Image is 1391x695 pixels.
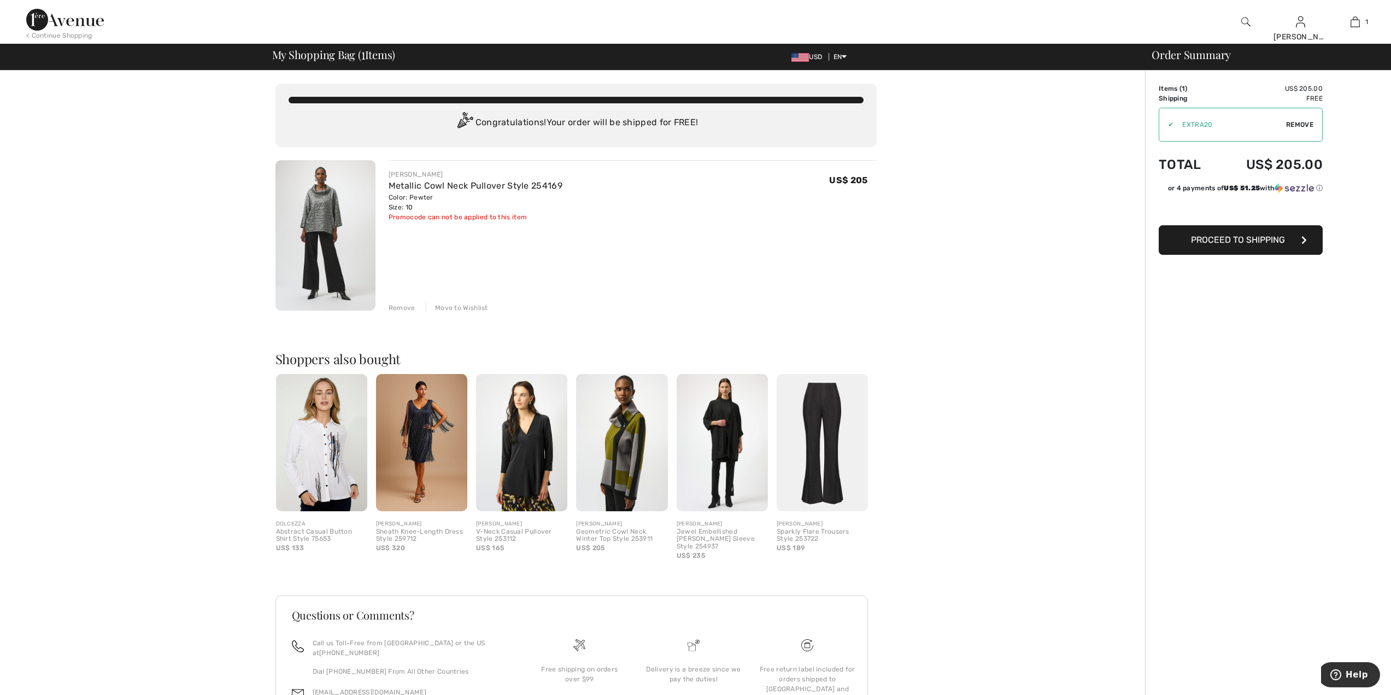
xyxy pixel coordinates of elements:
h2: Shoppers also bought [275,352,877,365]
img: Metallic Cowl Neck Pullover Style 254169 [275,160,375,311]
td: US$ 205.00 [1217,146,1323,183]
span: US$ 320 [376,544,405,552]
div: or 4 payments of with [1168,183,1323,193]
div: Color: Pewter Size: 10 [389,192,562,212]
div: [PERSON_NAME] [777,520,868,528]
img: Jewel Embellished Kimono Sleeve Style 254937 [677,374,768,511]
div: [PERSON_NAME] [1273,31,1327,43]
span: Remove [1286,120,1313,130]
a: 1 [1328,15,1382,28]
span: US$ 205 [829,175,867,185]
div: Sheath Knee-Length Dress Style 259712 [376,528,467,544]
img: Geometric Cowl Neck Winter Top Style 253911 [576,374,667,511]
span: US$ 133 [276,544,304,552]
td: Items ( ) [1159,84,1217,94]
span: Proceed to Shipping [1191,235,1285,245]
td: US$ 205.00 [1217,84,1323,94]
div: Delivery is a breeze since we pay the duties! [645,664,742,684]
td: Free [1217,94,1323,103]
button: Proceed to Shipping [1159,225,1323,255]
img: My Bag [1351,15,1360,28]
p: Call us Toll-Free from [GEOGRAPHIC_DATA] or the US at [313,638,510,658]
img: Sparkly Flare Trousers Style 253722 [777,374,868,511]
img: 1ère Avenue [26,9,104,31]
span: US$ 205 [576,544,604,552]
span: 1 [361,46,365,61]
span: My Shopping Bag ( Items) [272,49,396,60]
input: Promo code [1173,108,1286,141]
div: Jewel Embellished [PERSON_NAME] Sleeve Style 254937 [677,528,768,551]
span: 1 [1365,17,1368,27]
span: EN [834,53,847,61]
p: Dial [PHONE_NUMBER] From All Other Countries [313,667,510,676]
td: Total [1159,146,1217,183]
div: Promocode can not be applied to this item [389,212,562,222]
img: Sezzle [1275,183,1314,193]
div: DOLCEZZA [276,520,367,528]
div: [PERSON_NAME] [389,170,562,179]
div: Remove [389,303,415,313]
a: Metallic Cowl Neck Pullover Style 254169 [389,180,562,191]
span: US$ 165 [476,544,504,552]
img: Free shipping on orders over $99 [573,639,585,651]
div: [PERSON_NAME] [376,520,467,528]
div: Sparkly Flare Trousers Style 253722 [777,528,868,544]
span: 1 [1182,85,1185,92]
span: USD [791,53,826,61]
img: Delivery is a breeze since we pay the duties! [688,639,700,651]
div: ✔ [1159,120,1173,130]
div: Abstract Casual Button Shirt Style 75653 [276,528,367,544]
div: [PERSON_NAME] [576,520,667,528]
img: V-Neck Casual Pullover Style 253112 [476,374,567,511]
div: Free shipping on orders over $99 [531,664,627,684]
img: My Info [1296,15,1305,28]
div: [PERSON_NAME] [677,520,768,528]
a: Sign In [1296,16,1305,27]
div: Geometric Cowl Neck Winter Top Style 253911 [576,528,667,544]
span: US$ 51.25 [1224,184,1260,192]
img: Sheath Knee-Length Dress Style 259712 [376,374,467,511]
div: Move to Wishlist [426,303,488,313]
td: Shipping [1159,94,1217,103]
img: Abstract Casual Button Shirt Style 75653 [276,374,367,511]
a: [PHONE_NUMBER] [319,649,379,657]
div: [PERSON_NAME] [476,520,567,528]
img: search the website [1241,15,1251,28]
iframe: PayPal-paypal [1159,197,1323,221]
span: US$ 235 [677,552,705,559]
iframe: Opens a widget where you can find more information [1321,662,1380,690]
div: or 4 payments ofUS$ 51.25withSezzle Click to learn more about Sezzle [1159,183,1323,197]
div: V-Neck Casual Pullover Style 253112 [476,528,567,544]
img: Free shipping on orders over $99 [801,639,813,651]
img: US Dollar [791,53,809,62]
div: < Continue Shopping [26,31,92,40]
span: US$ 189 [777,544,805,552]
img: Congratulation2.svg [454,112,476,134]
div: Congratulations! Your order will be shipped for FREE! [289,112,864,134]
img: call [292,640,304,652]
div: Order Summary [1138,49,1384,60]
h3: Questions or Comments? [292,610,852,621]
